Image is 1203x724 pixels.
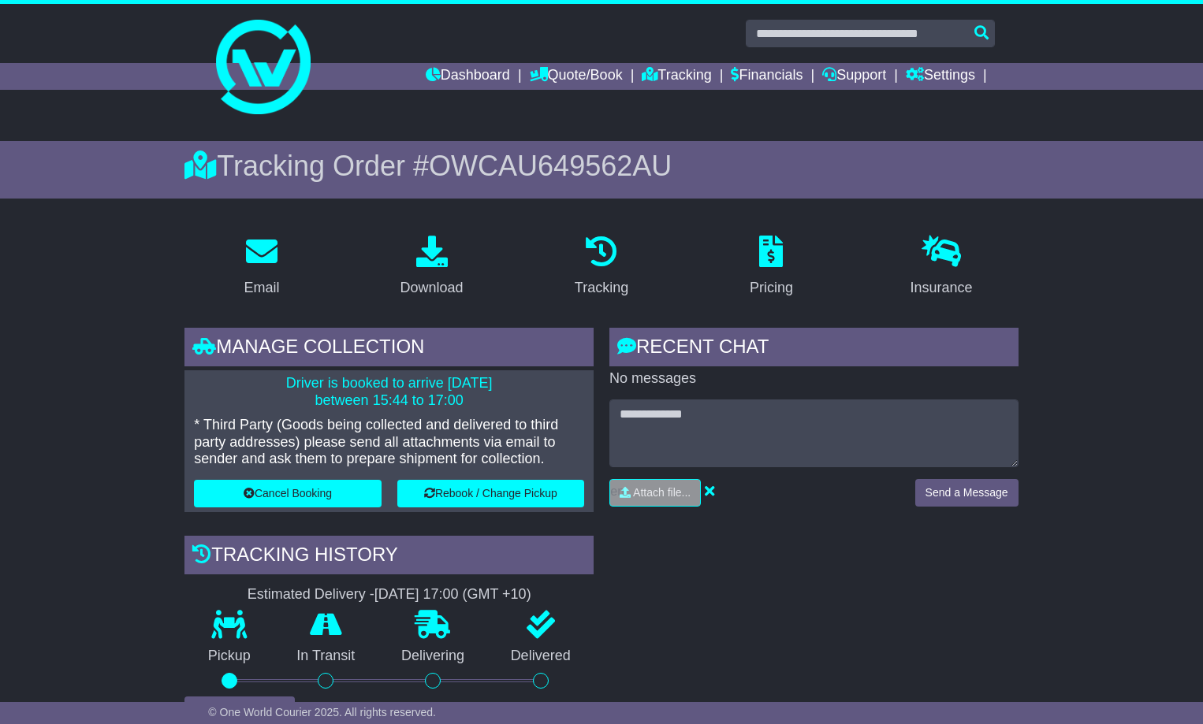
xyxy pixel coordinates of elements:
[184,648,274,665] p: Pickup
[822,63,886,90] a: Support
[642,63,711,90] a: Tracking
[731,63,803,90] a: Financials
[378,648,488,665] p: Delivering
[390,230,474,304] a: Download
[899,230,982,304] a: Insurance
[374,586,531,603] div: [DATE] 17:00 (GMT +10)
[575,277,628,299] div: Tracking
[184,328,594,370] div: Manage collection
[194,375,584,409] p: Driver is booked to arrive [DATE] between 15:44 to 17:00
[184,149,1018,183] div: Tracking Order #
[429,150,672,182] span: OWCAU649562AU
[244,277,280,299] div: Email
[274,648,378,665] p: In Transit
[194,480,381,507] button: Cancel Booking
[194,417,584,468] p: * Third Party (Goods being collected and delivered to third party addresses) please send all atta...
[530,63,623,90] a: Quote/Book
[487,648,594,665] p: Delivered
[739,230,803,304] a: Pricing
[609,328,1019,370] div: RECENT CHAT
[184,536,594,578] div: Tracking history
[397,480,584,507] button: Rebook / Change Pickup
[609,370,1019,388] p: No messages
[915,479,1019,507] button: Send a Message
[400,277,464,299] div: Download
[234,230,290,304] a: Email
[910,277,972,299] div: Insurance
[208,706,436,718] span: © One World Courier 2025. All rights reserved.
[184,586,594,603] div: Estimated Delivery -
[426,63,510,90] a: Dashboard
[906,63,975,90] a: Settings
[184,696,294,724] button: View Full Tracking
[564,230,639,304] a: Tracking
[750,277,793,299] div: Pricing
